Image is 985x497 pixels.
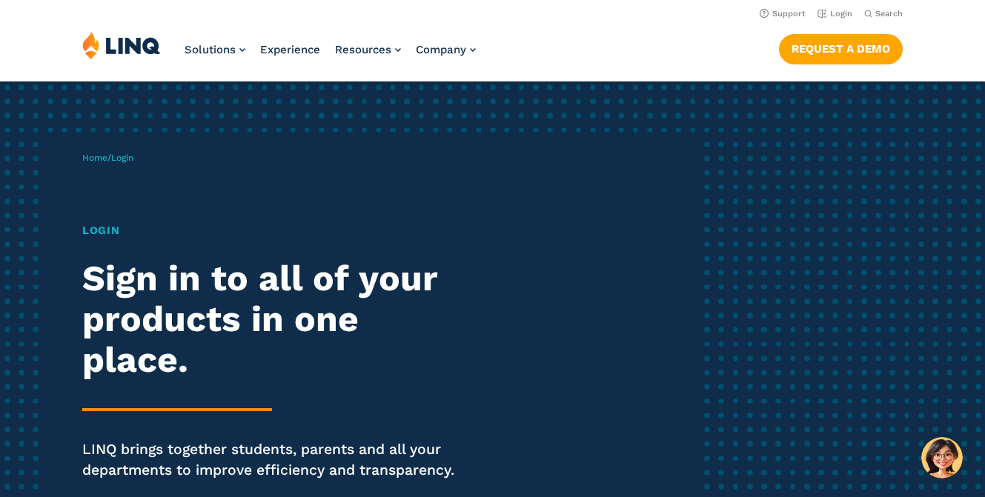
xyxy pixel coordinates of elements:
[82,222,462,239] h1: Login
[760,9,806,19] a: Support
[82,258,462,381] h2: Sign in to all of your products in one place.
[335,43,391,56] span: Resources
[779,31,903,64] nav: Button Navigation
[864,8,903,19] button: Open Search Bar
[416,43,466,56] span: Company
[82,31,161,59] img: LINQ | K‑12 Software
[335,43,401,56] a: Resources
[185,43,245,56] a: Solutions
[82,153,133,163] span: /
[260,43,320,56] a: Experience
[185,31,476,80] nav: Primary Navigation
[921,437,963,478] button: Hello, have a question? Let’s chat.
[875,9,903,19] span: Search
[82,153,107,163] a: Home
[111,153,133,163] span: Login
[817,9,852,19] a: Login
[779,34,903,64] a: Request a Demo
[416,43,476,56] a: Company
[82,439,462,481] p: LINQ brings together students, parents and all your departments to improve efficiency and transpa...
[185,43,236,56] span: Solutions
